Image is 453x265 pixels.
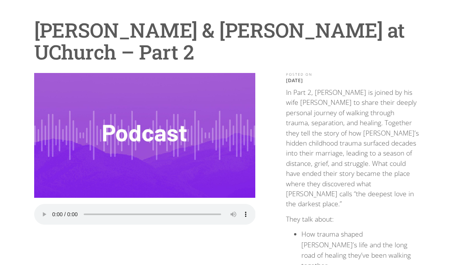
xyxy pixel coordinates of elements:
audio: Your browser does not support the audio element. [34,204,256,225]
div: POSTED ON [286,73,419,76]
p: In Part 2, [PERSON_NAME] is joined by his wife [PERSON_NAME] to share their deeply personal journ... [286,87,419,209]
p: They talk about: [286,214,419,224]
p: [DATE] [286,77,419,83]
h1: [PERSON_NAME] & [PERSON_NAME] at UChurch – Part 2 [34,19,419,63]
img: Wayne & Sara Jacobsen at UChurch – Part 2 [34,73,256,197]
